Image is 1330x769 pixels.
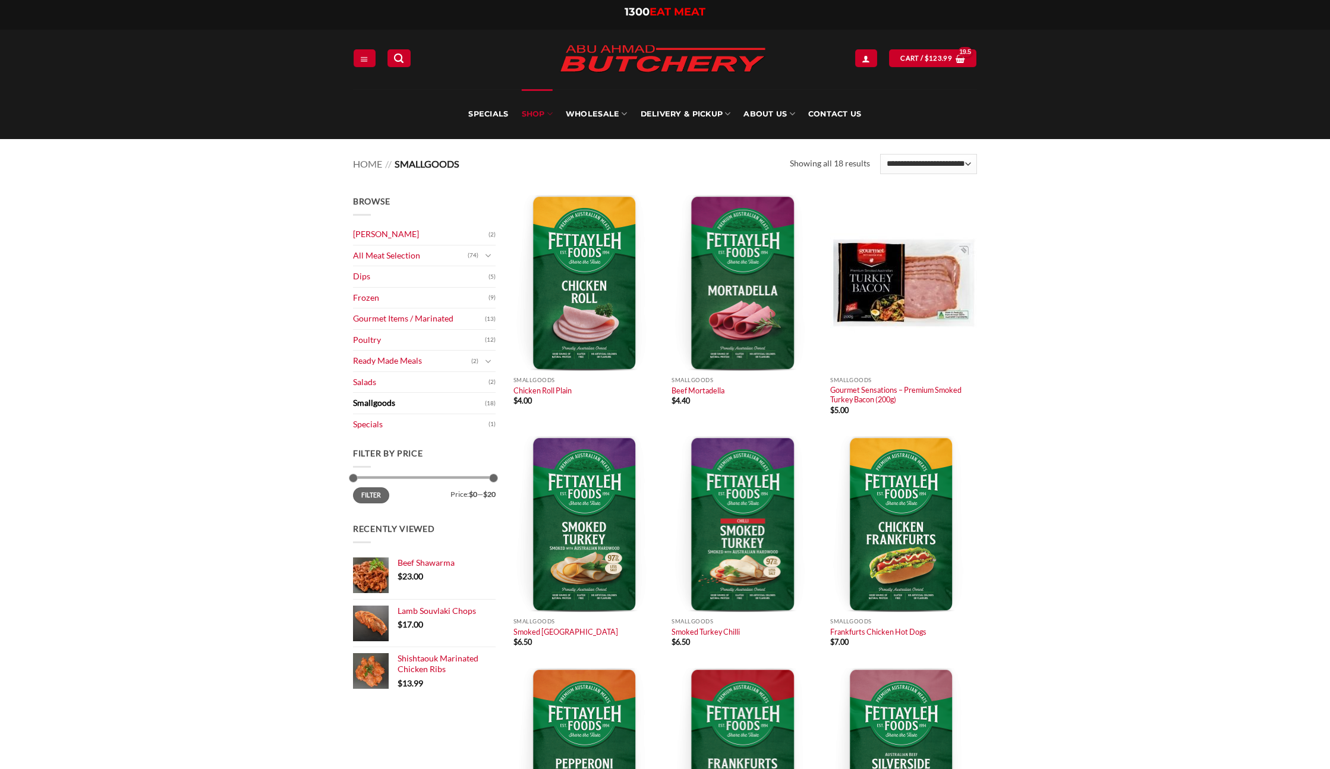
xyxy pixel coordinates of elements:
span: Recently Viewed [353,524,435,534]
a: Ready Made Meals [353,351,471,371]
span: Cart / [900,53,952,64]
button: Toggle [481,355,496,368]
a: Chicken Roll Plain [513,386,572,395]
a: Dips [353,266,488,287]
span: $ [672,396,676,405]
a: All Meat Selection [353,245,468,266]
span: (2) [471,352,478,370]
span: 1300 [625,5,650,18]
a: [PERSON_NAME] [353,224,488,245]
p: Smallgoods [830,618,977,625]
select: Shop order [880,154,977,174]
span: (9) [488,289,496,307]
span: EAT MEAT [650,5,705,18]
div: Price: — [353,487,496,498]
span: $ [830,637,834,647]
a: Frankfurts Chicken Hot Dogs [830,627,926,636]
span: Beef Shawarma [398,557,455,568]
span: (74) [468,247,478,264]
a: Specials [468,89,508,139]
a: Lamb Souvlaki Chops [398,606,496,616]
a: Beef Shawarma [398,557,496,568]
img: Frankfurts Chicken Hot Dogs [830,436,977,612]
a: Menu [354,49,375,67]
a: View cart [889,49,976,67]
img: Smoked Turkey [513,436,660,612]
p: Smallgoods [672,618,818,625]
p: Smallgoods [513,377,660,383]
a: Poultry [353,330,485,351]
a: Home [353,158,382,169]
img: Beef Mortadella [672,195,818,371]
bdi: 17.00 [398,619,423,629]
p: Smallgoods [672,377,818,383]
bdi: 5.00 [830,405,849,415]
a: SHOP [522,89,553,139]
a: Smallgoods [353,393,485,414]
bdi: 6.50 [513,637,532,647]
a: Login [855,49,877,67]
span: $ [398,571,402,581]
img: Chicken Roll Plain [513,195,660,371]
span: $ [513,396,518,405]
span: Lamb Souvlaki Chops [398,606,476,616]
span: Browse [353,196,390,206]
a: Beef Mortadella [672,386,724,395]
p: Smallgoods [830,377,977,383]
a: Smoked [GEOGRAPHIC_DATA] [513,627,618,636]
p: Smallgoods [513,618,660,625]
bdi: 123.99 [925,54,952,62]
img: Abu Ahmad Butchery [550,37,776,82]
bdi: 13.99 [398,678,423,688]
img: Smoked Turkey Chilli [672,436,818,612]
span: (1) [488,415,496,433]
bdi: 7.00 [830,637,849,647]
span: (18) [485,395,496,412]
bdi: 4.40 [672,396,690,405]
img: Gourmet Sensations – Premium Smoked Turkey Bacon (200g) [830,195,977,371]
a: 1300EAT MEAT [625,5,705,18]
p: Showing all 18 results [790,157,870,171]
a: Shishtaouk Marinated Chicken Ribs [398,653,496,675]
span: (13) [485,310,496,328]
span: (12) [485,331,496,349]
span: $ [830,405,834,415]
button: Toggle [481,249,496,262]
a: Gourmet Items / Marinated [353,308,485,329]
span: $0 [469,490,477,499]
a: Search [387,49,410,67]
span: $ [398,678,402,688]
span: $ [672,637,676,647]
span: $ [398,619,402,629]
span: Smallgoods [395,158,459,169]
a: Delivery & Pickup [641,89,731,139]
a: Wholesale [566,89,628,139]
a: About Us [743,89,795,139]
span: Shishtaouk Marinated Chicken Ribs [398,653,478,674]
a: Gourmet Sensations – Premium Smoked Turkey Bacon (200g) [830,385,977,405]
a: Salads [353,372,488,393]
span: // [385,158,392,169]
a: Smoked Turkey Chilli [672,627,740,636]
bdi: 23.00 [398,571,423,581]
span: Filter by price [353,448,423,458]
span: $ [513,637,518,647]
span: $ [925,53,929,64]
span: (5) [488,268,496,286]
bdi: 6.50 [672,637,690,647]
a: Frozen [353,288,488,308]
span: (2) [488,226,496,244]
a: Contact Us [808,89,862,139]
span: (2) [488,373,496,391]
button: Filter [353,487,389,503]
a: Specials [353,414,488,435]
bdi: 4.00 [513,396,532,405]
span: $20 [483,490,496,499]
